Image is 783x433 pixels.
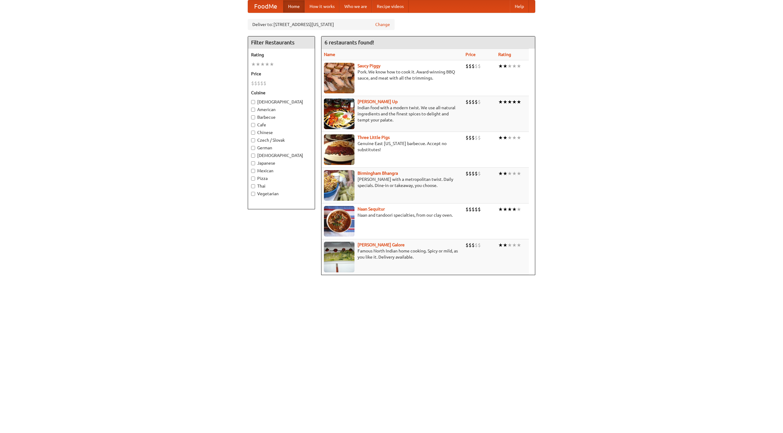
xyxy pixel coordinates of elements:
[517,134,521,141] li: ★
[251,108,255,112] input: American
[358,171,398,176] a: Birmingham Bhangra
[251,177,255,181] input: Pizza
[507,99,512,105] li: ★
[498,99,503,105] li: ★
[503,99,507,105] li: ★
[475,242,478,248] li: $
[512,63,517,69] li: ★
[260,80,263,87] li: $
[475,134,478,141] li: $
[469,206,472,213] li: $
[251,123,255,127] input: Cafe
[324,170,354,201] img: bhangra.jpg
[466,63,469,69] li: $
[517,99,521,105] li: ★
[469,242,472,248] li: $
[466,170,469,177] li: $
[251,138,255,142] input: Czech / Slovak
[251,160,312,166] label: Japanese
[498,170,503,177] li: ★
[305,0,340,13] a: How it works
[472,99,475,105] li: $
[251,168,312,174] label: Mexican
[503,242,507,248] li: ★
[325,39,374,45] ng-pluralize: 6 restaurants found!
[498,242,503,248] li: ★
[512,134,517,141] li: ★
[472,134,475,141] li: $
[507,206,512,213] li: ★
[251,146,255,150] input: German
[251,100,255,104] input: [DEMOGRAPHIC_DATA]
[251,131,255,135] input: Chinese
[466,134,469,141] li: $
[263,80,266,87] li: $
[324,140,461,153] p: Genuine East [US_STATE] barbecue. Accept no substitutes!
[358,242,405,247] a: [PERSON_NAME] Galore
[251,129,312,136] label: Chinese
[498,63,503,69] li: ★
[248,36,315,49] h4: Filter Restaurants
[251,71,312,77] h5: Price
[503,134,507,141] li: ★
[324,99,354,129] img: curryup.jpg
[512,206,517,213] li: ★
[498,134,503,141] li: ★
[251,122,312,128] label: Cafe
[517,170,521,177] li: ★
[251,161,255,165] input: Japanese
[512,170,517,177] li: ★
[507,63,512,69] li: ★
[340,0,372,13] a: Who we are
[283,0,305,13] a: Home
[478,170,481,177] li: $
[251,145,312,151] label: German
[469,99,472,105] li: $
[507,134,512,141] li: ★
[251,52,312,58] h5: Rating
[498,206,503,213] li: ★
[478,134,481,141] li: $
[324,52,335,57] a: Name
[469,134,472,141] li: $
[358,99,398,104] b: [PERSON_NAME] Up
[466,242,469,248] li: $
[251,61,256,68] li: ★
[324,248,461,260] p: Famous North Indian home cooking. Spicy or mild, as you like it. Delivery available.
[248,0,283,13] a: FoodMe
[256,61,260,68] li: ★
[469,63,472,69] li: $
[251,114,312,120] label: Barbecue
[517,63,521,69] li: ★
[475,206,478,213] li: $
[257,80,260,87] li: $
[475,170,478,177] li: $
[324,69,461,81] p: Pork. We know how to cook it. Award-winning BBQ sauce, and meat with all the trimmings.
[251,192,255,196] input: Vegetarian
[503,63,507,69] li: ★
[475,99,478,105] li: $
[260,61,265,68] li: ★
[251,175,312,181] label: Pizza
[517,242,521,248] li: ★
[469,170,472,177] li: $
[251,99,312,105] label: [DEMOGRAPHIC_DATA]
[251,191,312,197] label: Vegetarian
[507,170,512,177] li: ★
[324,206,354,237] img: naansequitur.jpg
[251,90,312,96] h5: Cuisine
[324,212,461,218] p: Naan and tandoori specialties, from our clay oven.
[358,63,380,68] a: Saucy Piggy
[269,61,274,68] li: ★
[324,176,461,189] p: [PERSON_NAME] with a metropolitan twist. Daily specials. Dine-in or takeaway, you choose.
[512,99,517,105] li: ★
[507,242,512,248] li: ★
[472,63,475,69] li: $
[358,135,390,140] b: Three Little Pigs
[324,242,354,272] img: currygalore.jpg
[358,207,385,211] a: Naan Sequitur
[475,63,478,69] li: $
